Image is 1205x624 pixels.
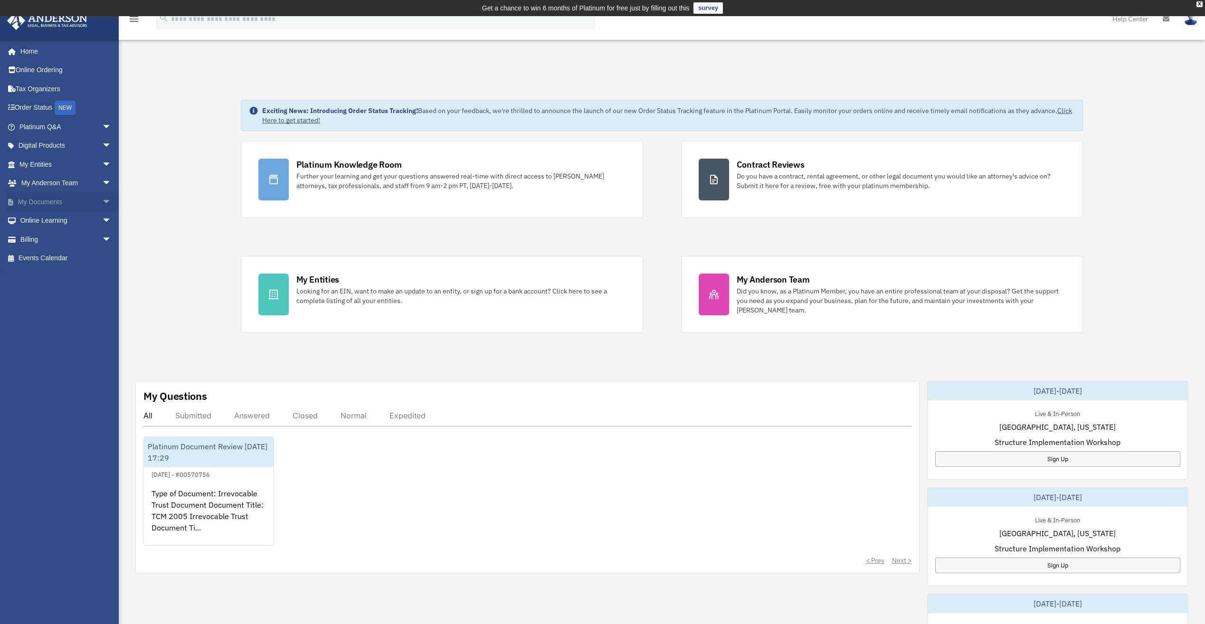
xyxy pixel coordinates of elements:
img: Anderson Advisors Platinum Portal [4,11,90,30]
a: Tax Organizers [7,79,126,98]
a: Platinum Knowledge Room Further your learning and get your questions answered real-time with dire... [241,141,643,218]
span: arrow_drop_down [102,230,121,249]
div: Contract Reviews [737,159,805,170]
span: arrow_drop_down [102,155,121,174]
div: NEW [55,101,76,115]
span: [GEOGRAPHIC_DATA], [US_STATE] [999,421,1116,433]
div: Normal [341,411,367,420]
div: [DATE]-[DATE] [928,594,1188,613]
div: Based on your feedback, we're thrilled to announce the launch of our new Order Status Tracking fe... [262,106,1075,125]
div: Looking for an EIN, want to make an update to an entity, or sign up for a bank account? Click her... [296,286,626,305]
div: My Questions [143,389,207,403]
div: Did you know, as a Platinum Member, you have an entire professional team at your disposal? Get th... [737,286,1066,315]
div: close [1196,1,1203,7]
div: Platinum Knowledge Room [296,159,402,170]
div: Type of Document: Irrevocable Trust Document Document Title: TCM 2005 Irrevocable Trust Document ... [144,480,274,554]
a: My Documentsarrow_drop_down [7,192,126,211]
a: Home [7,42,121,61]
span: arrow_drop_down [102,117,121,137]
a: Order StatusNEW [7,98,126,118]
div: Further your learning and get your questions answered real-time with direct access to [PERSON_NAM... [296,171,626,190]
a: Online Ordering [7,61,126,80]
i: menu [128,13,140,25]
a: Contract Reviews Do you have a contract, rental agreement, or other legal document you would like... [681,141,1083,218]
a: Sign Up [935,558,1180,573]
div: [DATE]-[DATE] [928,381,1188,400]
i: search [159,13,169,23]
a: My Entitiesarrow_drop_down [7,155,126,174]
span: Structure Implementation Workshop [995,543,1120,554]
div: Submitted [175,411,211,420]
div: Get a chance to win 6 months of Platinum for free just by filling out this [482,2,690,14]
strong: Exciting News: Introducing Order Status Tracking! [262,106,418,115]
div: [DATE] - #00570756 [144,469,218,479]
a: Platinum Document Review [DATE] 17:29[DATE] - #00570756Type of Document: Irrevocable Trust Docume... [143,436,274,546]
span: [GEOGRAPHIC_DATA], [US_STATE] [999,528,1116,539]
div: Live & In-Person [1027,514,1088,524]
a: Billingarrow_drop_down [7,230,126,249]
span: Structure Implementation Workshop [995,436,1120,448]
span: arrow_drop_down [102,174,121,193]
a: menu [128,17,140,25]
a: My Entities Looking for an EIN, want to make an update to an entity, or sign up for a bank accoun... [241,256,643,333]
div: All [143,411,152,420]
a: Platinum Q&Aarrow_drop_down [7,117,126,136]
div: Live & In-Person [1027,408,1088,418]
div: Do you have a contract, rental agreement, or other legal document you would like an attorney's ad... [737,171,1066,190]
div: My Entities [296,274,339,285]
span: arrow_drop_down [102,136,121,156]
span: arrow_drop_down [102,192,121,212]
span: arrow_drop_down [102,211,121,231]
a: Online Learningarrow_drop_down [7,211,126,230]
a: survey [693,2,723,14]
a: Click Here to get started! [262,106,1072,124]
div: Expedited [389,411,426,420]
a: Digital Productsarrow_drop_down [7,136,126,155]
div: Answered [234,411,270,420]
a: Sign Up [935,451,1180,467]
a: Events Calendar [7,249,126,268]
a: My Anderson Team Did you know, as a Platinum Member, you have an entire professional team at your... [681,256,1083,333]
div: Platinum Document Review [DATE] 17:29 [144,437,274,467]
a: My Anderson Teamarrow_drop_down [7,174,126,193]
div: Closed [293,411,318,420]
div: My Anderson Team [737,274,810,285]
img: User Pic [1184,12,1198,26]
div: [DATE]-[DATE] [928,488,1188,507]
